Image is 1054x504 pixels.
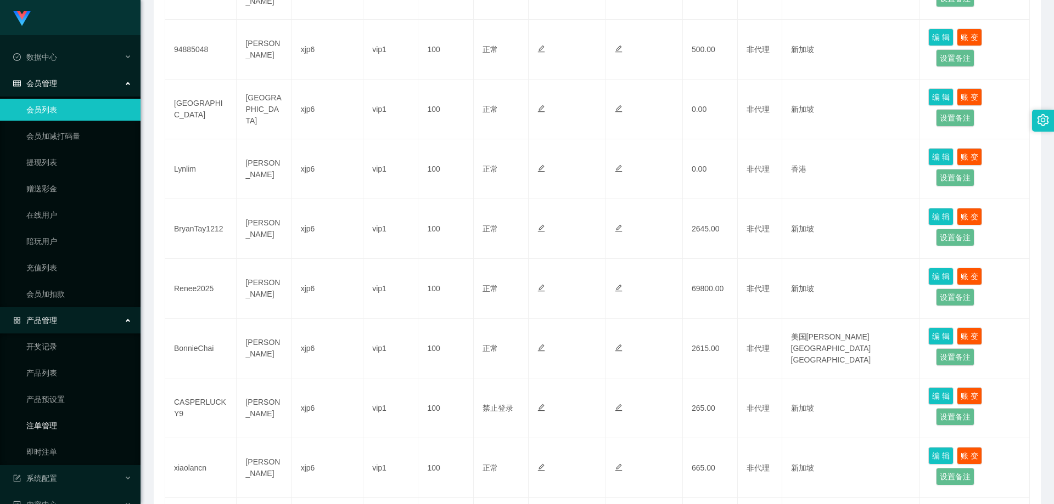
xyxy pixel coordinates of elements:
[26,388,132,410] a: 产品预设置
[936,348,974,366] button: 设置备注
[747,284,770,293] span: 非代理
[747,165,770,173] span: 非代理
[957,208,982,225] button: 账 变
[928,208,954,225] button: 编 辑
[13,474,21,482] i: 图标: form
[363,438,418,498] td: vip1
[26,230,132,252] a: 陪玩用户
[928,447,954,465] button: 编 辑
[782,378,920,438] td: 新加坡
[782,80,920,139] td: 新加坡
[782,438,920,498] td: 新加坡
[363,378,418,438] td: vip1
[26,415,132,437] a: 注单管理
[165,259,237,319] td: Renee2025
[363,20,418,80] td: vip1
[483,284,498,293] span: 正常
[615,404,623,411] i: 图标: edit
[26,257,132,279] a: 充值列表
[13,316,21,324] i: 图标: appstore-o
[165,20,237,80] td: 94885048
[747,404,770,412] span: 非代理
[537,284,545,292] i: 图标: edit
[483,105,498,114] span: 正常
[165,80,237,139] td: [GEOGRAPHIC_DATA]
[418,319,473,378] td: 100
[747,463,770,472] span: 非代理
[418,139,473,199] td: 100
[615,45,623,53] i: 图标: edit
[26,204,132,226] a: 在线用户
[26,336,132,358] a: 开奖记录
[483,224,498,233] span: 正常
[957,88,982,106] button: 账 变
[237,20,291,80] td: [PERSON_NAME]
[26,178,132,200] a: 赠送彩金
[483,344,498,353] span: 正常
[418,199,473,259] td: 100
[483,463,498,472] span: 正常
[26,362,132,384] a: 产品列表
[928,268,954,285] button: 编 辑
[928,387,954,405] button: 编 辑
[418,378,473,438] td: 100
[363,319,418,378] td: vip1
[615,463,623,471] i: 图标: edit
[747,344,770,353] span: 非代理
[782,199,920,259] td: 新加坡
[615,165,623,172] i: 图标: edit
[1037,114,1049,126] i: 图标: setting
[615,344,623,352] i: 图标: edit
[928,88,954,106] button: 编 辑
[747,224,770,233] span: 非代理
[165,438,237,498] td: xiaolancn
[237,378,291,438] td: [PERSON_NAME]
[928,148,954,166] button: 编 辑
[957,387,982,405] button: 账 变
[936,229,974,246] button: 设置备注
[26,99,132,121] a: 会员列表
[292,139,363,199] td: xjp6
[165,199,237,259] td: BryanTay1212
[26,151,132,173] a: 提现列表
[13,474,57,483] span: 系统配置
[936,408,974,426] button: 设置备注
[237,319,291,378] td: [PERSON_NAME]
[537,404,545,411] i: 图标: edit
[957,29,982,46] button: 账 变
[936,49,974,67] button: 设置备注
[292,80,363,139] td: xjp6
[237,139,291,199] td: [PERSON_NAME]
[537,165,545,172] i: 图标: edit
[418,80,473,139] td: 100
[165,319,237,378] td: BonnieChai
[418,20,473,80] td: 100
[26,283,132,305] a: 会员加扣款
[483,45,498,54] span: 正常
[936,468,974,485] button: 设置备注
[957,268,982,285] button: 账 变
[292,20,363,80] td: xjp6
[13,80,21,87] i: 图标: table
[683,139,738,199] td: 0.00
[936,169,974,186] button: 设置备注
[683,259,738,319] td: 69800.00
[782,259,920,319] td: 新加坡
[683,438,738,498] td: 665.00
[363,199,418,259] td: vip1
[747,45,770,54] span: 非代理
[928,327,954,345] button: 编 辑
[292,319,363,378] td: xjp6
[237,259,291,319] td: [PERSON_NAME]
[483,165,498,173] span: 正常
[936,109,974,127] button: 设置备注
[537,224,545,232] i: 图标: edit
[13,53,21,61] i: 图标: check-circle-o
[747,105,770,114] span: 非代理
[782,139,920,199] td: 香港
[26,441,132,463] a: 即时注单
[237,438,291,498] td: [PERSON_NAME]
[292,199,363,259] td: xjp6
[928,29,954,46] button: 编 辑
[683,20,738,80] td: 500.00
